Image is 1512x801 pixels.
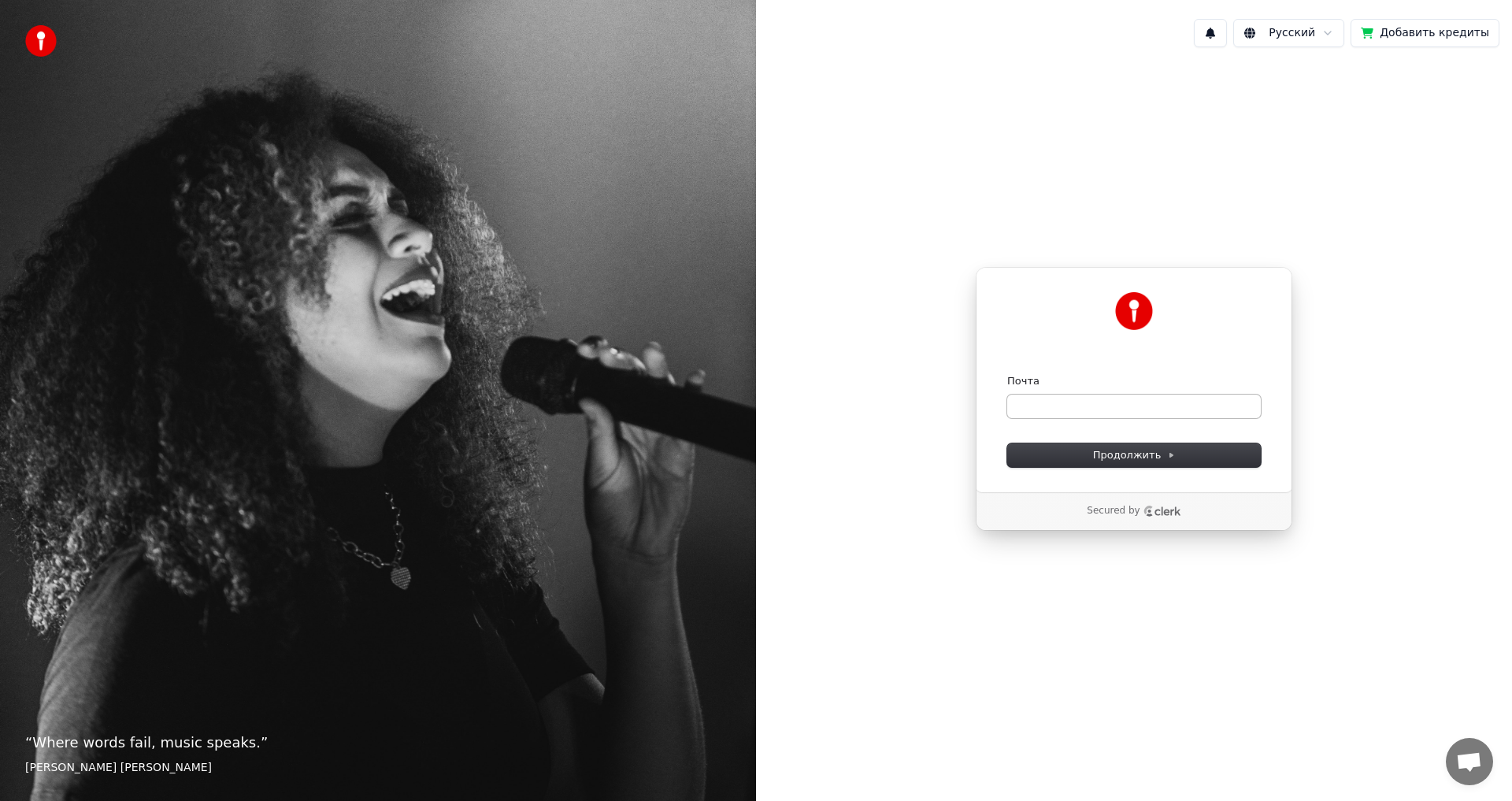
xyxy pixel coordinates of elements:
p: Secured by [1087,505,1140,517]
div: Открытый чат [1446,738,1493,785]
a: Clerk logo [1143,506,1181,517]
button: Добавить кредиты [1351,19,1499,47]
p: “ Where words fail, music speaks. ” [25,732,731,754]
img: Youka [1115,292,1153,330]
label: Почта [1007,374,1039,388]
footer: [PERSON_NAME] [PERSON_NAME] [25,760,731,776]
img: youka [25,25,57,57]
button: Продолжить [1007,443,1261,467]
span: Продолжить [1093,448,1176,462]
